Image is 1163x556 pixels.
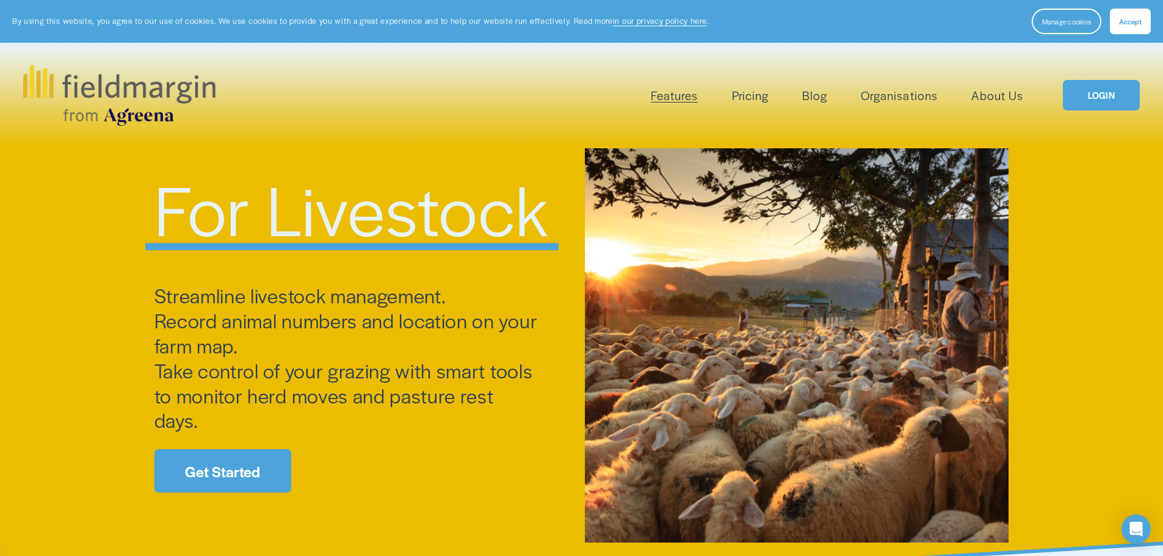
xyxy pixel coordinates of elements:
a: folder dropdown [651,85,698,106]
img: fieldmargin.com [23,65,215,126]
a: Pricing [732,85,769,106]
div: Open Intercom Messenger [1121,514,1151,544]
a: Blog [802,85,827,106]
a: LOGIN [1063,80,1140,111]
span: Features [651,87,698,104]
p: By using this website, you agree to our use of cookies. We use cookies to provide you with a grea... [12,15,709,27]
span: Manage cookies [1042,16,1091,26]
span: Streamline livestock management. Record animal numbers and location on your farm map. Take contro... [154,281,542,433]
button: Accept [1110,9,1151,34]
span: Accept [1119,16,1142,26]
a: Organisations [861,85,937,106]
span: For Livestock [154,159,550,256]
a: in our privacy policy here [613,15,707,26]
button: Manage cookies [1032,9,1101,34]
a: About Us [971,85,1023,106]
a: Get Started [154,449,291,493]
